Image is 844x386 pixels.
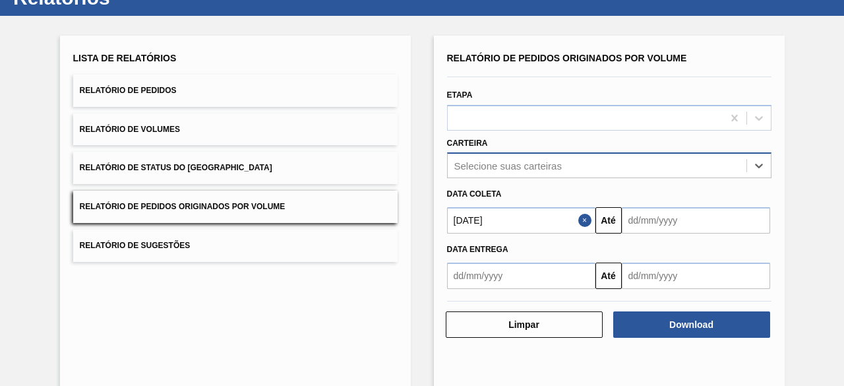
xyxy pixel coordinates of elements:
button: Limpar [446,311,603,338]
button: Até [595,263,622,289]
span: Relatório de Status do [GEOGRAPHIC_DATA] [80,163,272,172]
div: Selecione suas carteiras [454,160,562,172]
span: Relatório de Pedidos Originados por Volume [80,202,286,211]
button: Download [613,311,770,338]
button: Relatório de Volumes [73,113,398,146]
input: dd/mm/yyyy [622,263,770,289]
span: Data entrega [447,245,508,254]
span: Data coleta [447,189,502,199]
button: Relatório de Pedidos Originados por Volume [73,191,398,223]
button: Relatório de Sugestões [73,230,398,262]
button: Close [578,207,595,234]
label: Carteira [447,139,488,148]
span: Relatório de Volumes [80,125,180,134]
label: Etapa [447,90,473,100]
span: Relatório de Sugestões [80,241,191,250]
span: Lista de Relatórios [73,53,177,63]
button: Relatório de Status do [GEOGRAPHIC_DATA] [73,152,398,184]
input: dd/mm/yyyy [622,207,770,234]
span: Relatório de Pedidos [80,86,177,95]
input: dd/mm/yyyy [447,207,595,234]
button: Relatório de Pedidos [73,75,398,107]
input: dd/mm/yyyy [447,263,595,289]
span: Relatório de Pedidos Originados por Volume [447,53,687,63]
button: Até [595,207,622,234]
